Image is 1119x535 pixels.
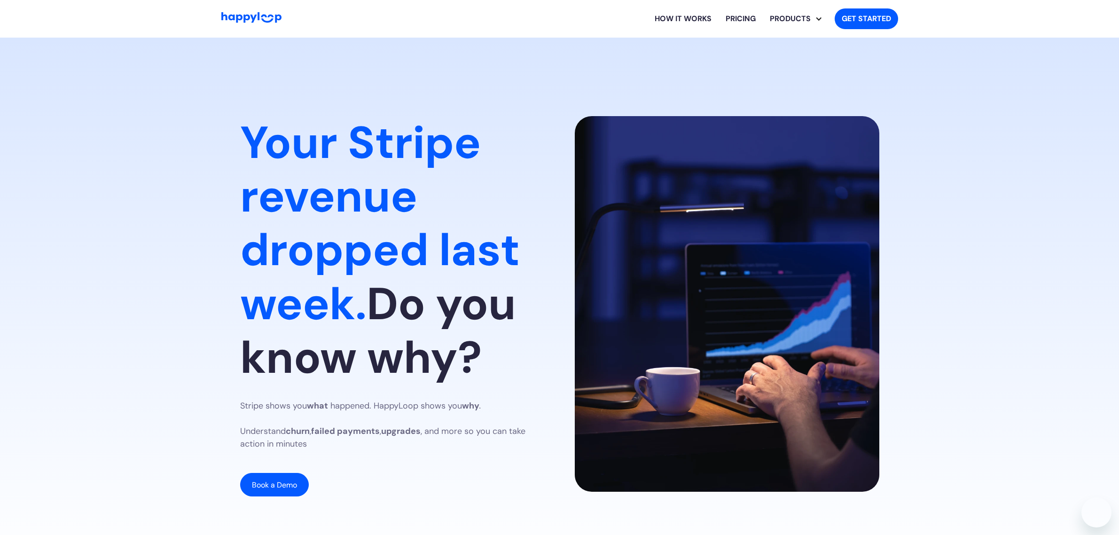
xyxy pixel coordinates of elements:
[311,425,380,437] strong: failed payments
[240,400,545,450] p: Stripe shows you happened. HappyLoop shows you Understand , , , and more so you can take action i...
[1081,497,1111,527] iframe: Button to launch messaging window
[479,400,481,411] em: .
[240,473,309,496] a: Book a Demo
[763,13,818,24] div: PRODUCTS
[462,400,479,411] strong: why
[307,400,328,411] strong: what
[763,4,827,34] div: Explore HappyLoop use cases
[221,12,282,23] img: HappyLoop Logo
[648,4,719,34] a: Learn how HappyLoop works
[770,4,827,34] div: PRODUCTS
[240,116,545,385] h1: Do you know why?
[240,114,520,333] span: Your Stripe revenue dropped last week.
[381,425,421,437] strong: upgrades
[286,425,310,437] strong: churn
[835,8,898,29] a: Get started with HappyLoop
[719,4,763,34] a: View HappyLoop pricing plans
[221,12,282,25] a: Go to Home Page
